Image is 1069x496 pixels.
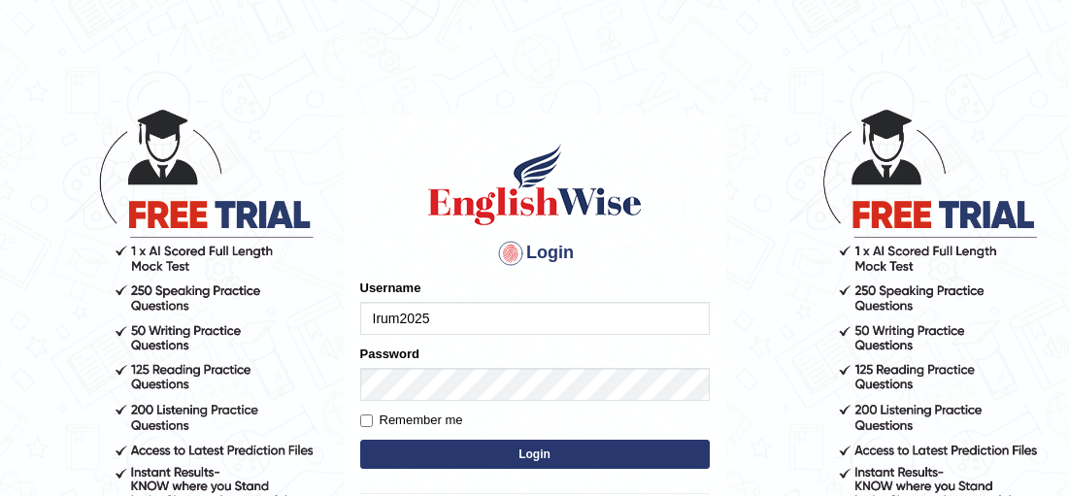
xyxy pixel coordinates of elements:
input: Remember me [360,414,373,427]
label: Password [360,345,419,363]
img: Logo of English Wise sign in for intelligent practice with AI [424,141,646,228]
h4: Login [360,238,710,269]
label: Remember me [360,411,463,430]
button: Login [360,440,710,469]
label: Username [360,279,421,297]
